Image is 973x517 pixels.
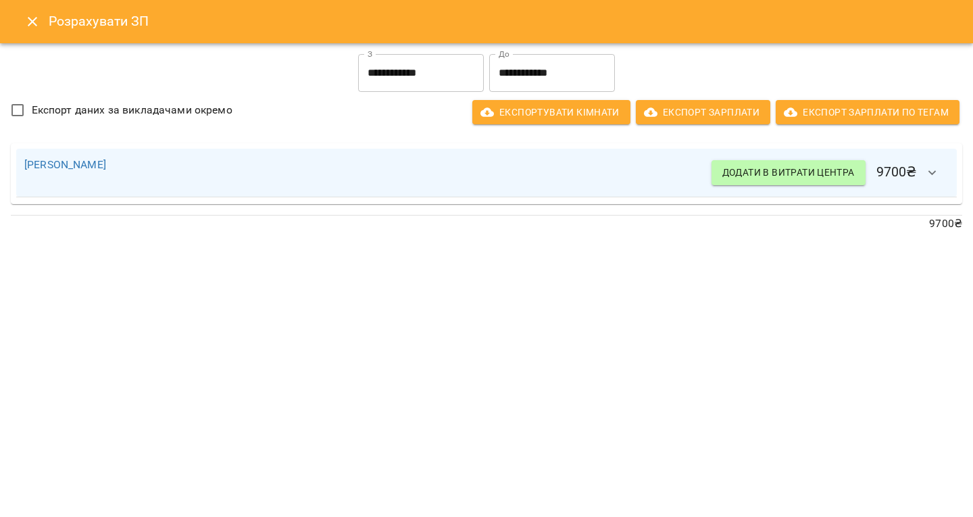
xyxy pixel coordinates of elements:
button: Додати в витрати центра [712,160,866,184]
button: Експорт Зарплати [636,100,770,124]
span: Додати в витрати центра [722,164,855,180]
h6: Розрахувати ЗП [49,11,957,32]
span: Експорт даних за викладачами окремо [32,102,232,118]
span: Експорт Зарплати [647,104,759,120]
button: Експорт Зарплати по тегам [776,100,959,124]
h6: 9700 ₴ [712,157,949,189]
p: 9700 ₴ [11,216,962,232]
span: Експортувати кімнати [483,104,620,120]
button: Close [16,5,49,38]
span: Експорт Зарплати по тегам [787,104,949,120]
button: Експортувати кімнати [472,100,630,124]
a: [PERSON_NAME] [24,158,106,171]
